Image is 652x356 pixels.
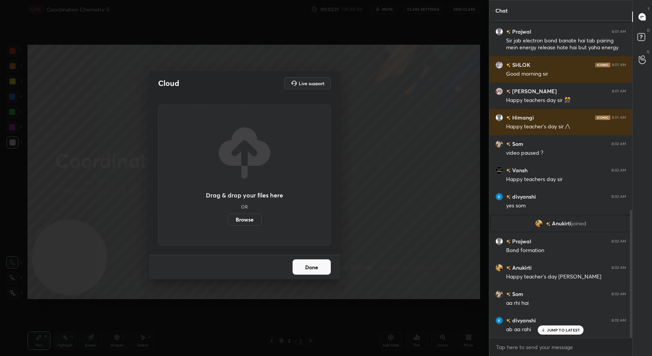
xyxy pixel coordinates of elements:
div: 8:01 AM [612,29,626,34]
img: 447588c49689442e87b3ef112787b0bd.jpg [535,220,543,227]
p: D [647,28,650,33]
img: default.png [495,114,503,121]
div: 8:02 AM [612,292,626,296]
img: default.png [495,28,503,36]
img: 14a8617417c940d19949555231a15899.jpg [495,140,503,148]
img: no-rating-badge.077c3623.svg [506,142,511,146]
p: G [647,49,650,55]
img: no-rating-badge.077c3623.svg [506,266,511,270]
img: no-rating-badge.077c3623.svg [506,168,511,173]
div: 8:02 AM [612,142,626,146]
h3: Drag & drop your files here [206,192,283,198]
img: no-rating-badge.077c3623.svg [506,319,511,323]
img: 14a8617417c940d19949555231a15899.jpg [495,290,503,298]
h5: OR [241,204,248,209]
h6: Himangi [511,113,534,121]
div: Bond formation [506,247,626,254]
h6: divyanshi [511,316,536,324]
img: 7333b5baa0b54bb2ba2da11ca658f089.jpg [495,167,503,174]
img: no-rating-badge.077c3623.svg [546,222,550,226]
h6: Vansh [511,166,527,174]
div: 8:01 AM [612,63,626,67]
h6: Prajwal [511,237,531,245]
img: 3 [495,193,503,201]
img: 753daefc0e654ffa8bc01df4a2820a88.jpg [495,87,503,95]
img: iconic-dark.1390631f.png [595,63,610,67]
div: Good morning sir [506,70,626,78]
span: Anukirti [552,220,571,227]
img: iconic-dark.1390631f.png [595,115,610,120]
div: 8:02 AM [612,194,626,199]
div: ab aa rahi [506,326,626,333]
img: 447588c49689442e87b3ef112787b0bd.jpg [495,264,503,272]
h5: Live support [299,81,324,86]
div: 8:02 AM [612,239,626,244]
div: Happy teacher's day [PERSON_NAME] [506,273,626,281]
div: 8:02 AM [612,265,626,270]
div: grid [489,21,632,338]
img: no-rating-badge.077c3623.svg [506,30,511,34]
h2: Cloud [158,78,179,88]
img: 3 [495,317,503,324]
p: T [647,6,650,12]
img: no-rating-badge.077c3623.svg [506,63,511,67]
div: Happy teachers day sir [506,176,626,183]
img: no-rating-badge.077c3623.svg [506,89,511,94]
div: 8:02 AM [612,318,626,323]
span: joined [571,220,586,227]
div: 8:01 AM [612,89,626,94]
h6: Prajwal [511,28,531,36]
div: yes som [506,202,626,210]
h6: Som [511,290,523,298]
div: video paused ? [506,149,626,157]
img: 58fa93fa50c2477ebe7588a626d4c04e.jpg [495,61,503,69]
div: aa rhi hai [506,299,626,307]
div: 8:02 AM [612,168,626,173]
img: default.png [495,238,503,245]
h6: divyanshi [511,193,536,201]
div: Happy teachers day sir 🎊 [506,97,626,104]
div: Happy teacher's day sir /\ [506,123,626,131]
img: no-rating-badge.077c3623.svg [506,195,511,199]
div: Sir jab electron bond banate hai tab pairing mein energy release hote hai but yaha energy [506,37,626,52]
img: no-rating-badge.077c3623.svg [506,239,511,244]
h6: SHLOK [511,61,530,69]
h6: Som [511,140,523,148]
button: Done [293,259,331,275]
img: no-rating-badge.077c3623.svg [506,116,511,120]
h6: [PERSON_NAME] [511,87,557,95]
p: JUMP TO LATEST [547,328,580,332]
div: 8:01 AM [612,115,626,120]
p: Chat [489,0,514,21]
img: no-rating-badge.077c3623.svg [506,292,511,296]
h6: Anukirti [511,264,532,272]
